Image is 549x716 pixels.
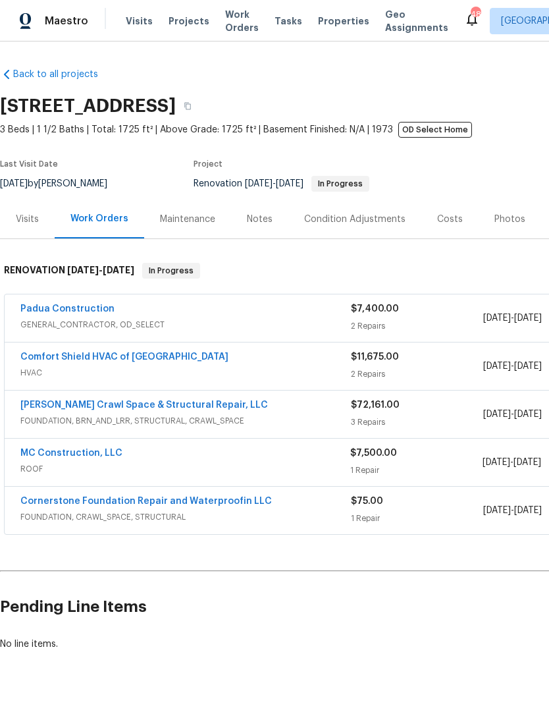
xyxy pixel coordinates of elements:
[4,263,134,279] h6: RENOVATION
[169,14,209,28] span: Projects
[70,212,128,225] div: Work Orders
[514,410,542,419] span: [DATE]
[351,512,483,525] div: 1 Repair
[351,352,399,362] span: $11,675.00
[483,410,511,419] span: [DATE]
[20,497,272,506] a: Cornerstone Foundation Repair and Waterproofin LLC
[350,449,397,458] span: $7,500.00
[160,213,215,226] div: Maintenance
[483,360,542,373] span: -
[313,180,368,188] span: In Progress
[398,122,472,138] span: OD Select Home
[514,362,542,371] span: [DATE]
[20,510,351,524] span: FOUNDATION, CRAWL_SPACE, STRUCTURAL
[318,14,369,28] span: Properties
[245,179,273,188] span: [DATE]
[483,408,542,421] span: -
[20,414,351,427] span: FOUNDATION, BRN_AND_LRR, STRUCTURAL, CRAWL_SPACE
[437,213,463,226] div: Costs
[144,264,199,277] span: In Progress
[385,8,448,34] span: Geo Assignments
[351,400,400,410] span: $72,161.00
[20,366,351,379] span: HVAC
[471,8,480,21] div: 48
[194,160,222,168] span: Project
[245,179,303,188] span: -
[351,497,383,506] span: $75.00
[103,265,134,275] span: [DATE]
[514,506,542,515] span: [DATE]
[20,318,351,331] span: GENERAL_CONTRACTOR, OD_SELECT
[20,449,122,458] a: MC Construction, LLC
[67,265,134,275] span: -
[514,314,542,323] span: [DATE]
[45,14,88,28] span: Maestro
[483,314,511,323] span: [DATE]
[483,458,510,467] span: [DATE]
[20,400,268,410] a: [PERSON_NAME] Crawl Space & Structural Repair, LLC
[276,179,303,188] span: [DATE]
[304,213,405,226] div: Condition Adjustments
[247,213,273,226] div: Notes
[67,265,99,275] span: [DATE]
[483,506,511,515] span: [DATE]
[20,462,350,476] span: ROOF
[483,312,542,325] span: -
[351,304,399,314] span: $7,400.00
[16,213,39,226] div: Visits
[483,362,511,371] span: [DATE]
[225,8,259,34] span: Work Orders
[483,456,541,469] span: -
[351,416,483,429] div: 3 Repairs
[126,14,153,28] span: Visits
[350,464,482,477] div: 1 Repair
[513,458,541,467] span: [DATE]
[351,368,483,381] div: 2 Repairs
[194,179,369,188] span: Renovation
[483,504,542,517] span: -
[351,319,483,333] div: 2 Repairs
[274,16,302,26] span: Tasks
[176,94,199,118] button: Copy Address
[20,352,228,362] a: Comfort Shield HVAC of [GEOGRAPHIC_DATA]
[20,304,115,314] a: Padua Construction
[494,213,525,226] div: Photos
